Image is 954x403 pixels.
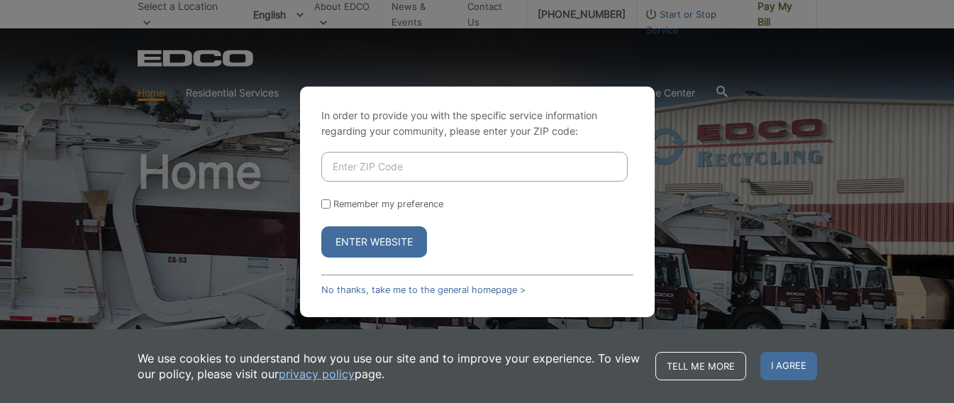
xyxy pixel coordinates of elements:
[333,199,443,209] label: Remember my preference
[138,350,641,382] p: We use cookies to understand how you use our site and to improve your experience. To view our pol...
[321,152,628,182] input: Enter ZIP Code
[321,108,633,139] p: In order to provide you with the specific service information regarding your community, please en...
[321,226,427,258] button: Enter Website
[655,352,746,380] a: Tell me more
[760,352,817,380] span: I agree
[321,285,526,295] a: No thanks, take me to the general homepage >
[279,366,355,382] a: privacy policy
